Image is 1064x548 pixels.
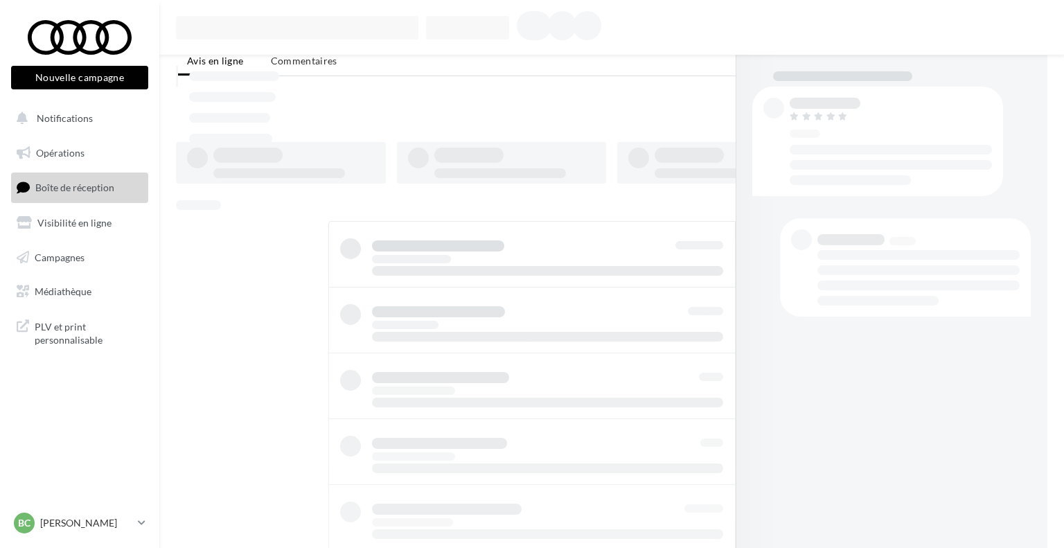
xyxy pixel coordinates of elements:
a: Boîte de réception [8,173,151,202]
span: Opérations [36,147,85,159]
a: Opérations [8,139,151,168]
span: Médiathèque [35,285,91,297]
span: Notifications [37,112,93,124]
span: Commentaires [271,55,337,67]
a: Médiathèque [8,277,151,306]
p: [PERSON_NAME] [40,516,132,530]
span: Boîte de réception [35,182,114,193]
button: Notifications [8,104,145,133]
span: Visibilité en ligne [37,217,112,229]
button: Nouvelle campagne [11,66,148,89]
span: PLV et print personnalisable [35,317,143,347]
span: Campagnes [35,251,85,263]
a: BC [PERSON_NAME] [11,510,148,536]
a: Campagnes [8,243,151,272]
a: Visibilité en ligne [8,209,151,238]
a: PLV et print personnalisable [8,312,151,353]
span: BC [18,516,30,530]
